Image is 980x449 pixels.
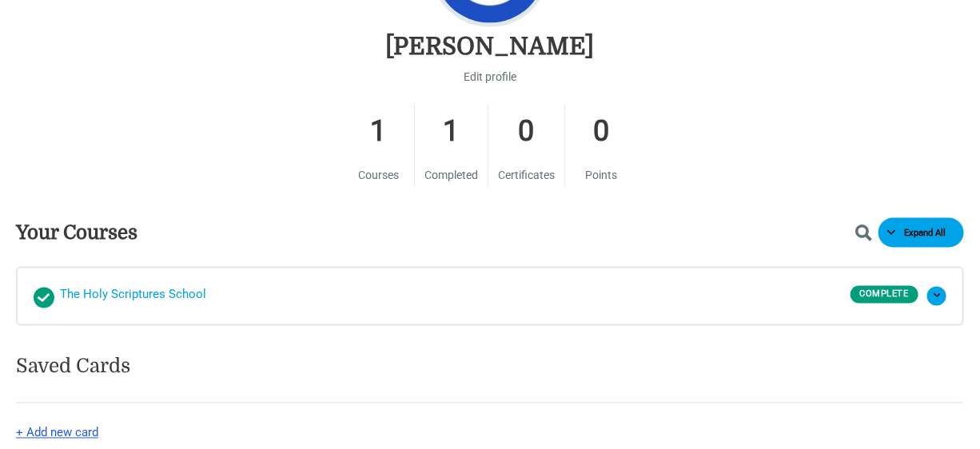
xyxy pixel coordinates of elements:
[424,169,478,181] span: Completed
[585,169,617,181] span: Points
[16,424,98,443] button: + Add new card
[895,228,955,239] span: Expand All
[851,286,918,304] div: Complete
[34,288,54,308] div: Completed
[16,221,137,245] h3: Your Courses
[358,169,399,181] span: Courses
[464,66,516,87] a: Edit profile
[575,105,627,158] strong: 0
[61,284,207,308] span: The Holy Scriptures School
[498,105,555,158] strong: 0
[34,284,851,308] a: Completed The Holy Scriptures School
[498,169,555,181] span: Certificates
[878,218,964,248] button: Expand All
[16,358,964,389] h2: Saved Cards
[855,224,882,242] button: Show Courses Search Field
[424,105,478,158] strong: 1
[353,105,404,158] strong: 1
[386,31,595,62] h2: [PERSON_NAME]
